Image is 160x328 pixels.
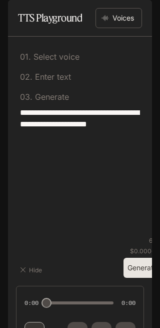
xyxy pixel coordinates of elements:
p: Enter text [32,73,71,81]
p: Generate [32,93,69,101]
p: Select voice [31,53,79,61]
p: 0 3 . [20,93,32,101]
button: Hide [16,262,48,278]
h1: TTS Playground [18,8,82,28]
button: Voices [95,8,142,28]
button: open drawer [7,5,25,23]
p: 0 2 . [20,73,32,81]
p: 0 1 . [20,53,31,61]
